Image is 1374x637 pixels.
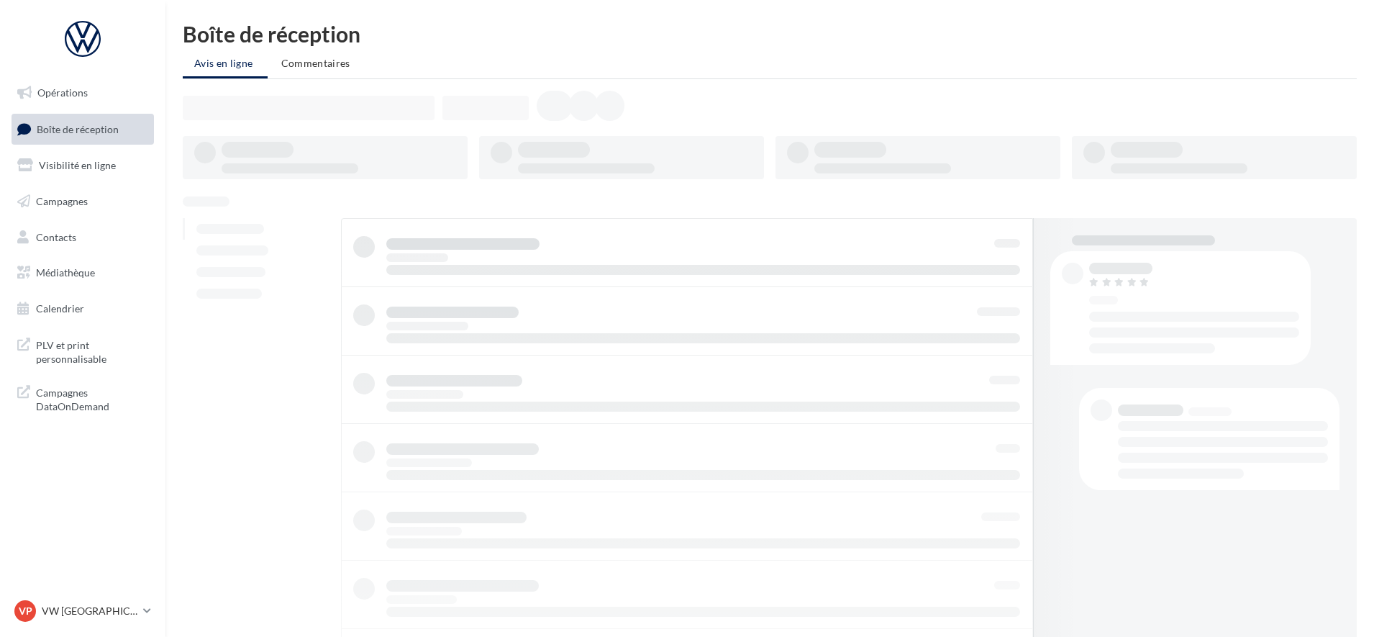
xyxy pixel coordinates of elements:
[19,604,32,618] span: VP
[36,335,148,366] span: PLV et print personnalisable
[281,57,350,69] span: Commentaires
[36,383,148,414] span: Campagnes DataOnDemand
[9,222,157,253] a: Contacts
[36,302,84,315] span: Calendrier
[9,78,157,108] a: Opérations
[39,159,116,171] span: Visibilité en ligne
[12,597,154,625] a: VP VW [GEOGRAPHIC_DATA] 13
[9,330,157,372] a: PLV et print personnalisable
[36,266,95,279] span: Médiathèque
[9,294,157,324] a: Calendrier
[9,114,157,145] a: Boîte de réception
[9,150,157,181] a: Visibilité en ligne
[42,604,137,618] p: VW [GEOGRAPHIC_DATA] 13
[183,23,1357,45] div: Boîte de réception
[37,122,119,135] span: Boîte de réception
[37,86,88,99] span: Opérations
[9,258,157,288] a: Médiathèque
[36,195,88,207] span: Campagnes
[9,377,157,420] a: Campagnes DataOnDemand
[36,230,76,243] span: Contacts
[9,186,157,217] a: Campagnes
